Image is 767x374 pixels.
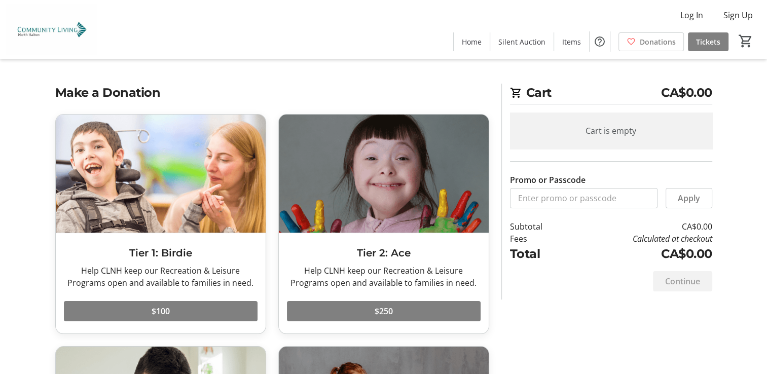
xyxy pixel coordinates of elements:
[64,265,258,289] div: Help CLNH keep our Recreation & Leisure Programs open and available to families in need.
[510,113,712,149] div: Cart is empty
[279,115,489,233] img: Tier 2: Ace
[688,32,728,51] a: Tickets
[562,36,581,47] span: Items
[678,192,700,204] span: Apply
[510,174,586,186] label: Promo or Passcode
[737,32,755,50] button: Cart
[723,9,753,21] span: Sign Up
[498,36,545,47] span: Silent Auction
[618,32,684,51] a: Donations
[568,220,712,233] td: CA$0.00
[666,188,712,208] button: Apply
[55,84,489,102] h2: Make a Donation
[490,32,554,51] a: Silent Auction
[672,7,711,23] button: Log In
[510,188,658,208] input: Enter promo or passcode
[462,36,482,47] span: Home
[287,245,481,260] h3: Tier 2: Ace
[287,301,481,321] button: $250
[640,36,676,47] span: Donations
[64,245,258,260] h3: Tier 1: Birdie
[375,305,393,317] span: $250
[568,245,712,263] td: CA$0.00
[568,233,712,245] td: Calculated at checkout
[661,84,712,102] span: CA$0.00
[510,233,569,245] td: Fees
[6,4,96,55] img: Community Living North Halton's Logo
[680,9,703,21] span: Log In
[554,32,589,51] a: Items
[715,7,761,23] button: Sign Up
[454,32,490,51] a: Home
[56,115,266,233] img: Tier 1: Birdie
[696,36,720,47] span: Tickets
[510,84,712,104] h2: Cart
[152,305,170,317] span: $100
[287,265,481,289] div: Help CLNH keep our Recreation & Leisure Programs open and available to families in need.
[510,220,569,233] td: Subtotal
[590,31,610,52] button: Help
[510,245,569,263] td: Total
[64,301,258,321] button: $100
